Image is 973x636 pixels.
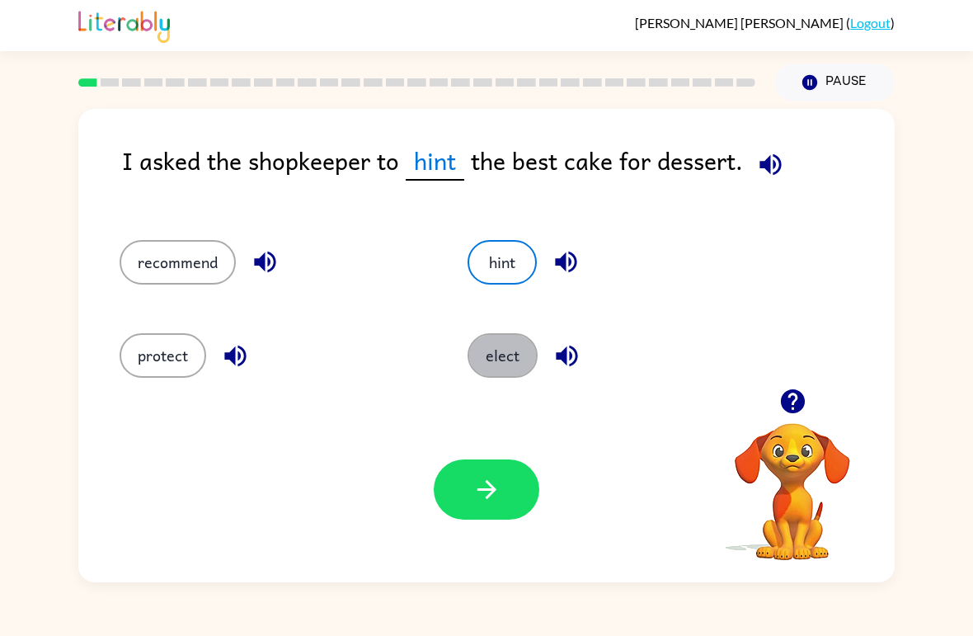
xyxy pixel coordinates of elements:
[78,7,170,43] img: Literably
[468,333,538,378] button: elect
[775,64,895,101] button: Pause
[850,15,891,31] a: Logout
[120,333,206,378] button: protect
[122,142,895,207] div: I asked the shopkeeper to the best cake for dessert.
[635,15,846,31] span: [PERSON_NAME] [PERSON_NAME]
[406,142,464,181] span: hint
[120,240,236,285] button: recommend
[635,15,895,31] div: ( )
[468,240,537,285] button: hint
[710,398,875,563] video: Your browser must support playing .mp4 files to use Literably. Please try using another browser.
